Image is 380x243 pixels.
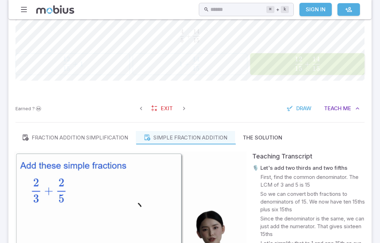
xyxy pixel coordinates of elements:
[135,102,147,115] span: Previous Question
[235,131,290,144] button: The Solution
[281,6,289,13] kbd: k
[312,55,320,63] span: 14
[180,28,184,35] span: 4
[295,64,302,73] span: 15
[32,134,128,142] p: Fraction addition simplification
[32,105,35,112] span: ?
[312,64,320,73] span: 15
[178,102,190,115] span: Next Question
[296,105,311,112] span: Draw
[324,105,342,112] span: Teach
[266,6,274,13] kbd: ⌘
[299,3,332,16] a: Sign In
[15,105,42,112] p: Sign In to earn Mobius dollars
[266,5,289,14] div: +
[252,151,366,161] div: Teaching Transcript
[343,105,351,112] span: Me
[319,102,365,115] button: TeachMe
[193,37,199,44] span: 15
[252,164,259,172] p: 🎙️
[320,57,321,66] span: ​
[180,37,184,44] span: 5
[153,134,227,142] p: Simple fraction addition
[15,105,31,112] span: Earned
[260,173,366,189] p: First, find the common denominator. The LCM of 3 and 5 is 15
[295,55,302,63] span: 12
[305,60,310,68] span: +
[283,102,316,115] button: Draw
[161,105,173,112] span: Exit
[260,164,347,172] p: Let's add two thirds and two fifths
[186,32,191,40] span: +
[260,215,366,238] p: Since the denominator is the same, we can just add the numerator. That gives sixteen 15ths
[302,57,303,66] span: ​
[260,190,366,213] p: So we can convert both fractions to denominators of 15. We now have ten 15ths plus six 15ths
[193,28,199,35] span: 14
[147,102,178,115] a: Exit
